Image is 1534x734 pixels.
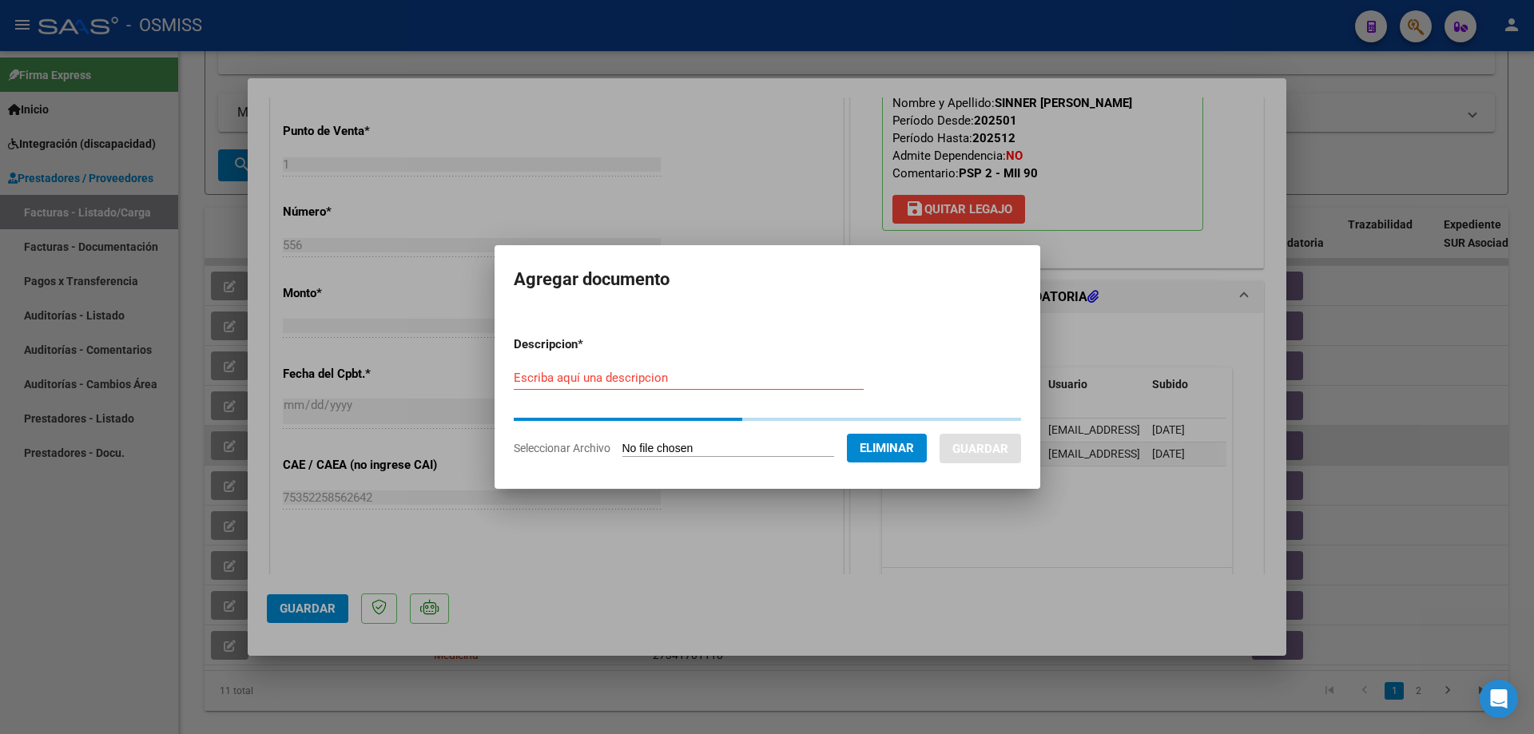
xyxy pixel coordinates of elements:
[860,441,914,455] span: Eliminar
[514,264,1021,295] h2: Agregar documento
[952,442,1008,456] span: Guardar
[514,335,666,354] p: Descripcion
[940,434,1021,463] button: Guardar
[1480,680,1518,718] div: Open Intercom Messenger
[847,434,927,462] button: Eliminar
[514,442,610,454] span: Seleccionar Archivo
